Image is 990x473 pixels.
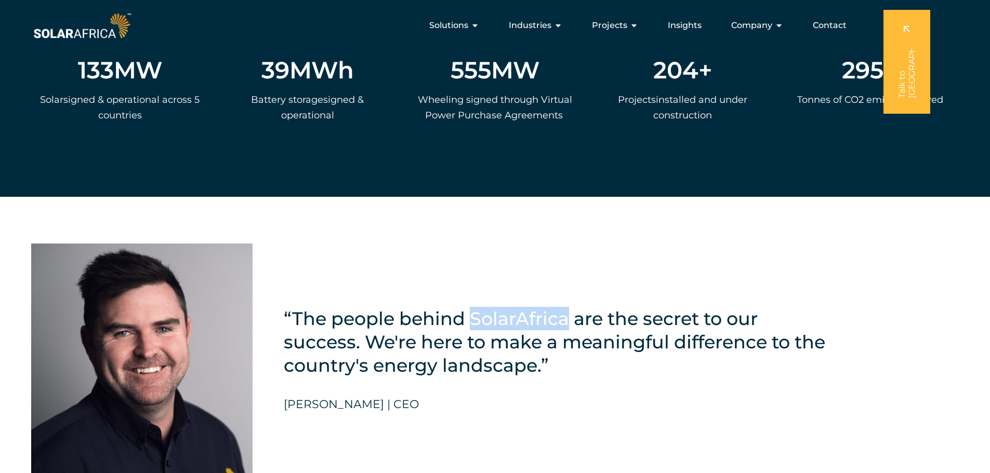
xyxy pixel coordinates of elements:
span: MW [491,58,578,82]
span: 39 [261,58,289,82]
span: S [40,94,46,105]
span: rojects [625,94,656,105]
h5: [PERSON_NAME] | CEO [284,398,419,411]
span: Projects [592,19,627,32]
span: i [618,94,747,121]
div: Menu Toggle [133,15,855,36]
span: olar [46,94,63,105]
span: + [698,58,767,82]
span: MW [114,58,204,82]
span: onnes of CO2 [802,94,864,105]
span: emissions saved [866,94,943,105]
nav: Menu [133,15,855,36]
span: 204 [653,58,698,82]
a: Insights [668,19,702,32]
span: nstalled and under construction [653,94,747,121]
span: Ba [251,94,264,105]
span: T [797,94,802,105]
span: 133 [78,58,114,82]
span: igned & operational across 5 countries [68,94,200,121]
a: Contact [813,19,847,32]
span: 555 [451,58,491,82]
span: s [323,94,328,105]
h5: “The people behind SolarAfrica are the secret to our success. We're here to make a meaningful dif... [284,307,831,377]
span: 295 [842,58,883,82]
span: Industries [509,19,551,32]
span: Wheeling signed through Virtual Power Purchase Agreements [418,94,572,121]
span: MWh [289,58,391,82]
span: Solutions [429,19,468,32]
span: P [618,94,625,105]
span: s [63,94,68,105]
span: Company [731,19,772,32]
span: ttery storage [264,94,323,105]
